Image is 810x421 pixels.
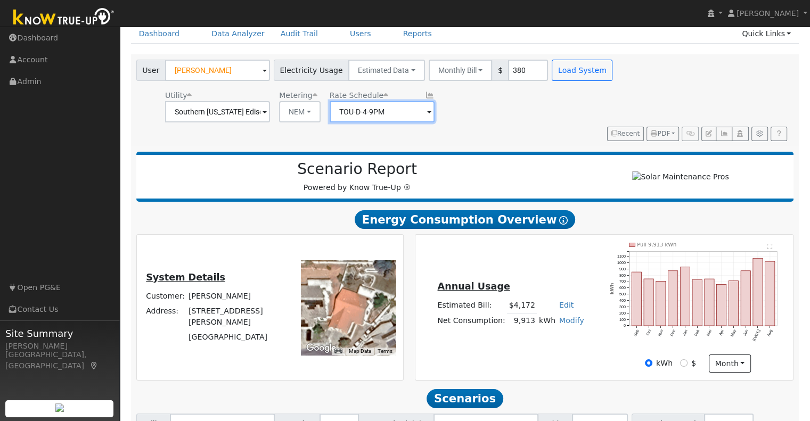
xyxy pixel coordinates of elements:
span: Alias: None [330,91,388,100]
td: Address: [144,304,187,330]
button: month [709,354,751,373]
text: Sep [633,329,640,337]
div: [GEOGRAPHIC_DATA], [GEOGRAPHIC_DATA] [5,349,114,372]
text: Dec [669,328,677,337]
label: $ [691,358,696,369]
a: Reports [395,24,440,44]
text: 1100 [617,254,626,259]
i: Show Help [559,216,568,225]
text: Mar [706,328,714,337]
span: Site Summary [5,326,114,341]
a: Data Analyzer [203,24,273,44]
a: Terms (opens in new tab) [378,348,392,354]
input: kWh [645,359,652,367]
div: Utility [165,90,270,101]
button: NEM [279,101,321,122]
button: Settings [751,127,768,142]
text: Nov [657,328,665,337]
td: Customer: [144,289,187,304]
rect: onclick="" [693,279,702,326]
text: Jun [742,329,749,337]
button: PDF [647,127,679,142]
rect: onclick="" [741,270,751,326]
rect: onclick="" [729,280,739,326]
img: Google [304,341,339,355]
rect: onclick="" [656,281,666,326]
text: Feb [694,329,701,337]
text: 1000 [617,260,626,265]
a: Modify [559,316,584,325]
span: User [136,60,166,81]
text: [DATE] [752,329,762,342]
div: [PERSON_NAME] [5,341,114,352]
text:  [767,243,773,250]
text: 500 [619,292,626,296]
rect: onclick="" [705,279,715,326]
u: System Details [146,272,225,283]
button: Estimated Data [348,60,425,81]
button: Keyboard shortcuts [334,348,342,355]
a: Edit [559,301,574,309]
text: Aug [767,329,774,337]
a: Open this area in Google Maps (opens a new window) [304,341,339,355]
span: Scenarios [427,389,503,408]
input: $ [680,359,688,367]
u: Annual Usage [437,281,510,292]
span: Energy Consumption Overview [355,210,575,229]
text: 800 [619,273,626,277]
button: Edit User [701,127,716,142]
button: Load System [552,60,612,81]
td: $4,172 [507,298,537,313]
a: Quick Links [734,24,799,44]
div: Metering [279,90,321,101]
button: Monthly Bill [429,60,493,81]
rect: onclick="" [681,267,690,326]
td: Net Consumption: [436,313,507,328]
span: $ [492,60,509,81]
text: 400 [619,298,626,303]
text: 300 [619,304,626,309]
td: [GEOGRAPHIC_DATA] [187,330,287,345]
td: 9,913 [507,313,537,328]
td: [PERSON_NAME] [187,289,287,304]
text: Apr [718,328,725,336]
text: 100 [619,317,626,322]
text: kWh [610,283,615,294]
input: Select a User [165,60,270,81]
text: May [730,328,738,337]
img: Solar Maintenance Pros [632,171,729,183]
text: 600 [619,285,626,290]
rect: onclick="" [754,258,763,326]
button: Recent [607,127,644,142]
a: Help Link [771,127,787,142]
td: kWh [537,313,557,328]
rect: onclick="" [668,270,678,326]
text: Oct [645,329,652,336]
span: Electricity Usage [274,60,349,81]
rect: onclick="" [632,272,641,326]
text: 700 [619,279,626,284]
a: Audit Trail [273,24,326,44]
text: Pull 9,913 kWh [637,242,677,247]
rect: onclick="" [766,261,775,326]
rect: onclick="" [644,279,653,326]
button: Login As [732,127,748,142]
rect: onclick="" [717,284,726,326]
h2: Scenario Report [147,160,567,178]
input: Select a Utility [165,101,270,122]
text: 0 [624,323,626,328]
button: Map Data [349,348,371,355]
text: Jan [682,329,689,337]
label: kWh [656,358,673,369]
img: retrieve [55,403,64,412]
a: Dashboard [131,24,188,44]
button: Multi-Series Graph [716,127,732,142]
text: 200 [619,311,626,316]
img: Know True-Up [8,6,120,30]
a: Users [342,24,379,44]
td: [STREET_ADDRESS][PERSON_NAME] [187,304,287,330]
input: Select a Rate Schedule [330,101,435,122]
text: 900 [619,266,626,271]
div: Powered by Know True-Up ® [142,160,573,193]
td: Estimated Bill: [436,298,507,313]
